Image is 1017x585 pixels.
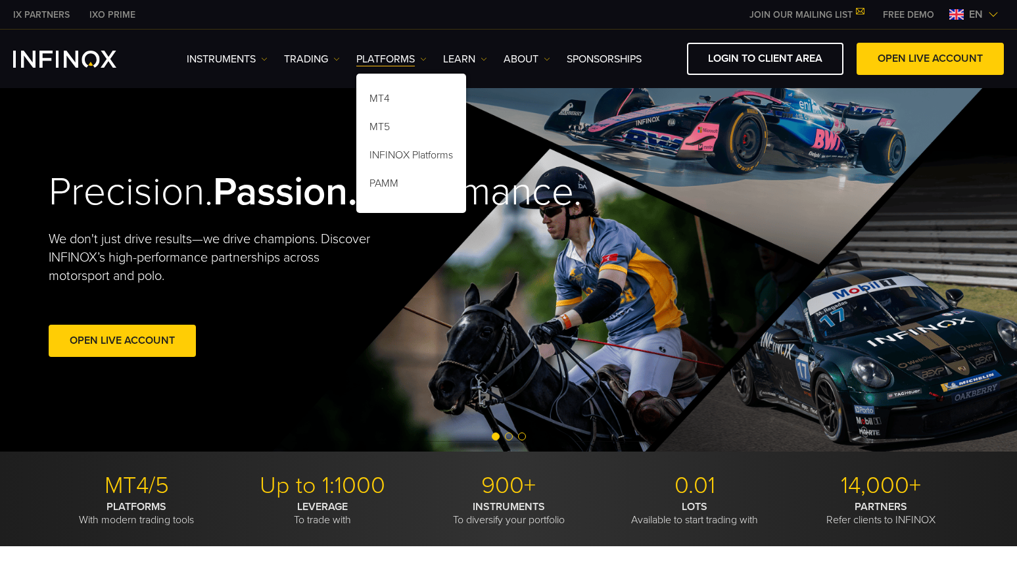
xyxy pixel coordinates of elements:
[857,43,1004,75] a: OPEN LIVE ACCOUNT
[297,500,348,513] strong: LEVERAGE
[607,471,783,500] p: 0.01
[964,7,988,22] span: en
[49,471,225,500] p: MT4/5
[187,51,268,67] a: Instruments
[504,51,550,67] a: ABOUT
[793,471,969,500] p: 14,000+
[49,500,225,526] p: With modern trading tools
[473,500,545,513] strong: INSTRUMENTS
[235,471,411,500] p: Up to 1:1000
[740,9,873,20] a: JOIN OUR MAILING LIST
[49,168,463,216] h2: Precision. Performance.
[687,43,843,75] a: LOGIN TO CLIENT AREA
[421,500,597,526] p: To diversify your portfolio
[356,115,466,143] a: MT5
[567,51,642,67] a: SPONSORSHIPS
[356,87,466,115] a: MT4
[213,168,358,216] strong: Passion.
[682,500,707,513] strong: LOTS
[873,8,944,22] a: INFINOX MENU
[235,500,411,526] p: To trade with
[106,500,166,513] strong: PLATFORMS
[49,325,196,357] a: Open Live Account
[13,51,147,68] a: INFINOX Logo
[505,433,513,440] span: Go to slide 2
[443,51,487,67] a: Learn
[518,433,526,440] span: Go to slide 3
[607,500,783,526] p: Available to start trading with
[855,500,907,513] strong: PARTNERS
[793,500,969,526] p: Refer clients to INFINOX
[356,143,466,172] a: INFINOX Platforms
[80,8,145,22] a: INFINOX
[356,172,466,200] a: PAMM
[3,8,80,22] a: INFINOX
[356,51,427,67] a: PLATFORMS
[492,433,500,440] span: Go to slide 1
[49,230,380,285] p: We don't just drive results—we drive champions. Discover INFINOX’s high-performance partnerships ...
[284,51,340,67] a: TRADING
[421,471,597,500] p: 900+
